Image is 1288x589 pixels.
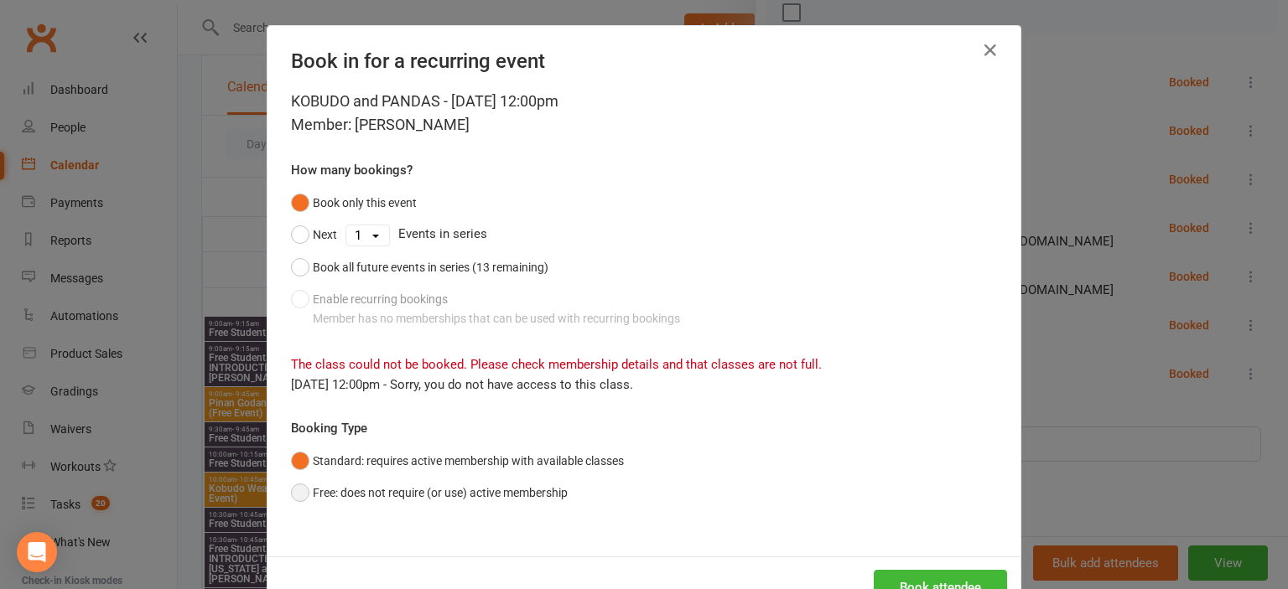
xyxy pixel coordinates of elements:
div: Open Intercom Messenger [17,532,57,572]
button: Free: does not require (or use) active membership [291,477,568,509]
label: Booking Type [291,418,367,438]
div: Events in series [291,219,997,251]
h4: Book in for a recurring event [291,49,997,73]
span: The class could not be booked. Please check membership details and that classes are not full. [291,357,822,372]
button: Book only this event [291,187,417,219]
div: [DATE] 12:00pm - Sorry, you do not have access to this class. [291,375,997,395]
div: Book all future events in series (13 remaining) [313,258,548,276]
button: Book all future events in series (13 remaining) [291,251,548,283]
label: How many bookings? [291,160,413,180]
div: KOBUDO and PANDAS - [DATE] 12:00pm Member: [PERSON_NAME] [291,90,997,137]
button: Standard: requires active membership with available classes [291,445,624,477]
button: Next [291,219,337,251]
button: Close [977,37,1004,64]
